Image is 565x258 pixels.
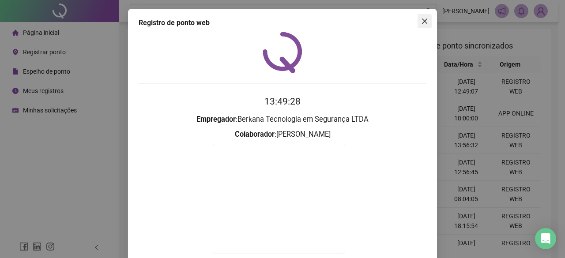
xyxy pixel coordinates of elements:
[139,18,426,28] div: Registro de ponto web
[235,130,275,138] strong: Colaborador
[264,96,301,107] time: 13:49:28
[421,18,428,25] span: close
[535,228,556,249] div: Open Intercom Messenger
[139,114,426,125] h3: : Berkana Tecnologia em Segurança LTDA
[139,129,426,140] h3: : [PERSON_NAME]
[196,115,236,123] strong: Empregador
[263,32,302,73] img: QRPoint
[418,14,432,28] button: Close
